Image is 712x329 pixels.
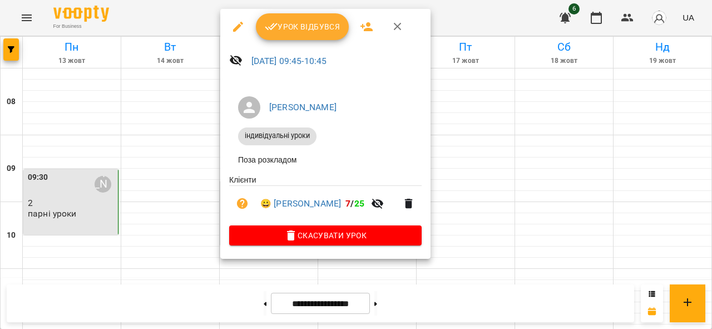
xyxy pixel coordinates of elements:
a: 😀 [PERSON_NAME] [260,197,341,210]
span: Урок відбувся [265,20,340,33]
button: Візит ще не сплачено. Додати оплату? [229,190,256,217]
a: [DATE] 09:45-10:45 [251,56,327,66]
button: Урок відбувся [256,13,349,40]
span: Скасувати Урок [238,229,413,242]
a: [PERSON_NAME] [269,102,337,112]
span: 25 [354,198,364,209]
button: Скасувати Урок [229,225,422,245]
b: / [345,198,364,209]
span: індивідуальні уроки [238,131,317,141]
ul: Клієнти [229,174,422,226]
li: Поза розкладом [229,150,422,170]
span: 7 [345,198,350,209]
